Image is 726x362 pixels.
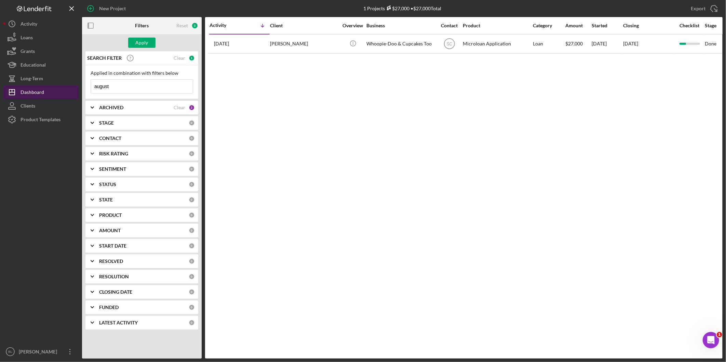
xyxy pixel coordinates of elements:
iframe: Intercom live chat [703,332,719,348]
b: AMOUNT [99,228,121,233]
button: Export [684,2,723,15]
div: [PERSON_NAME] [17,345,62,360]
b: CONTACT [99,136,121,141]
div: Overview [340,23,366,28]
text: SC [446,42,452,46]
div: Dashboard [21,85,44,101]
button: Clients [3,99,79,113]
div: 0 [189,227,195,234]
div: New Project [99,2,126,15]
div: Applied in combination with filters below [91,70,193,76]
div: 0 [189,320,195,326]
div: Product Templates [21,113,60,128]
div: 2 [189,105,195,111]
div: 3 [191,22,198,29]
div: Activity [210,23,240,28]
div: Contact [436,23,462,28]
div: [PERSON_NAME] [270,35,338,53]
div: Closing [623,23,674,28]
div: Apply [136,38,148,48]
div: Amount [565,23,591,28]
button: Educational [3,58,79,72]
b: SEARCH FILTER [87,55,122,61]
div: 1 [189,55,195,61]
button: Apply [128,38,156,48]
button: Grants [3,44,79,58]
b: PRODUCT [99,212,122,218]
b: Filters [135,23,149,28]
div: Activity [21,17,37,32]
div: Reset [176,23,188,28]
div: 0 [189,181,195,187]
div: Started [592,23,622,28]
div: 0 [189,289,195,295]
div: [DATE] [592,35,622,53]
div: 0 [189,243,195,249]
div: 0 [189,135,195,141]
div: Business [366,23,435,28]
button: New Project [82,2,133,15]
b: CLOSING DATE [99,289,132,295]
b: RISK RATING [99,151,128,156]
div: Grants [21,44,35,60]
div: Loan [533,35,565,53]
time: [DATE] [623,41,638,46]
div: 0 [189,274,195,280]
b: ARCHIVED [99,105,123,110]
b: START DATE [99,243,126,249]
b: RESOLVED [99,259,123,264]
div: Export [691,2,705,15]
button: Activity [3,17,79,31]
b: STATE [99,197,113,203]
div: Clear [174,55,185,61]
div: 1 Projects • $27,000 Total [363,5,441,11]
div: 0 [189,120,195,126]
b: SENTIMENT [99,166,126,172]
div: Loans [21,31,33,46]
div: Category [533,23,565,28]
div: 0 [189,304,195,310]
button: Loans [3,31,79,44]
div: Microloan Application [463,35,531,53]
button: Dashboard [3,85,79,99]
div: Whoopie-Doo & Cupcakes Too [366,35,435,53]
b: RESOLUTION [99,274,129,279]
div: 0 [189,151,195,157]
div: Client [270,23,338,28]
b: STAGE [99,120,114,126]
div: Clients [21,99,35,114]
button: BL[PERSON_NAME] [3,345,79,359]
b: LATEST ACTIVITY [99,320,138,325]
div: $27,000 [385,5,409,11]
div: 0 [189,197,195,203]
div: 0 [189,212,195,218]
div: Long-Term [21,72,43,87]
div: Clear [174,105,185,110]
div: Product [463,23,531,28]
div: Checklist [675,23,704,28]
div: 0 [189,166,195,172]
span: 1 [717,332,722,337]
div: 0 [189,258,195,264]
button: Long-Term [3,72,79,85]
b: FUNDED [99,305,119,310]
button: Product Templates [3,113,79,126]
div: Educational [21,58,46,73]
div: $27,000 [565,35,591,53]
b: STATUS [99,182,116,187]
text: BL [8,350,12,354]
time: 2025-08-20 20:44 [214,41,229,46]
